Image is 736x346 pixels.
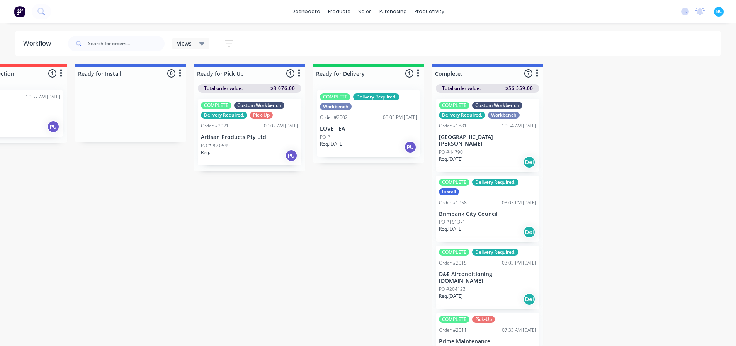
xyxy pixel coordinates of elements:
div: Del [523,226,535,238]
p: Req. [DATE] [439,226,463,232]
div: purchasing [376,6,411,17]
span: Total order value: [442,85,481,92]
div: sales [354,6,376,17]
div: products [324,6,354,17]
div: 03:03 PM [DATE] [502,259,536,266]
span: Views [177,39,192,47]
span: Total order value: [204,85,243,92]
div: COMPLETE [439,179,469,186]
p: PO # [320,134,330,141]
div: COMPLETE [201,102,231,109]
div: COMPLETEDelivery Required.Order #201503:03 PM [DATE]D&E Airconditioning [DOMAIN_NAME]PO #204123Re... [436,246,539,309]
div: Order #1881 [439,122,467,129]
p: LOVE TEA [320,126,417,132]
p: Prime Maintenance [439,338,536,345]
div: Delivery Required. [472,179,518,186]
p: PO #PO-0549 [201,142,230,149]
p: Brimbank City Council [439,211,536,217]
div: productivity [411,6,448,17]
div: 07:33 AM [DATE] [502,327,536,334]
div: COMPLETE [439,102,469,109]
p: Req. [DATE] [320,141,344,148]
div: Workflow [23,39,55,48]
div: Pick-Up [472,316,495,323]
img: Factory [14,6,25,17]
div: Order #1958 [439,199,467,206]
p: Artisan Products Pty Ltd [201,134,298,141]
div: PU [47,120,59,133]
div: COMPLETECustom WorkbenchDelivery Required.WorkbenchOrder #188110:54 AM [DATE][GEOGRAPHIC_DATA][PE... [436,99,539,172]
div: 10:57 AM [DATE] [26,93,60,100]
div: Delivery Required. [201,112,247,119]
div: Install [439,188,459,195]
p: PO #44790 [439,149,463,156]
p: [GEOGRAPHIC_DATA][PERSON_NAME] [439,134,536,147]
p: PO #204123 [439,286,466,293]
div: 05:03 PM [DATE] [383,114,417,121]
div: Del [523,156,535,168]
p: Req. [DATE] [439,293,463,300]
div: Pick-Up [250,112,273,119]
div: Custom Workbench [472,102,522,109]
p: PO #191371 [439,219,466,226]
div: Delivery Required. [439,112,485,119]
div: PU [404,141,416,153]
div: 10:54 AM [DATE] [502,122,536,129]
p: Req. [201,149,210,156]
div: Order #2015 [439,259,467,266]
div: 03:05 PM [DATE] [502,199,536,206]
div: COMPLETEDelivery Required.InstallOrder #195803:05 PM [DATE]Brimbank City CouncilPO #191371Req.[DA... [436,176,539,242]
div: COMPLETE [439,316,469,323]
div: Order #2021 [201,122,229,129]
div: Order #2002 [320,114,348,121]
div: COMPLETEDelivery Required.WorkbenchOrder #200205:03 PM [DATE]LOVE TEAPO #Req.[DATE]PU [317,90,420,157]
p: Req. [DATE] [439,156,463,163]
span: $56,559.00 [505,85,533,92]
span: NC [716,8,722,15]
div: COMPLETE [439,249,469,256]
div: Custom Workbench [234,102,284,109]
div: Delivery Required. [353,93,399,100]
div: PU [285,149,297,162]
p: D&E Airconditioning [DOMAIN_NAME] [439,271,536,284]
div: Del [523,293,535,305]
div: Order #2011 [439,327,467,334]
div: 09:02 AM [DATE] [264,122,298,129]
div: Workbench [488,112,520,119]
input: Search for orders... [88,36,165,51]
a: dashboard [288,6,324,17]
div: COMPLETE [320,93,350,100]
div: Workbench [320,103,352,110]
span: $3,076.00 [270,85,295,92]
div: COMPLETECustom WorkbenchDelivery Required.Pick-UpOrder #202109:02 AM [DATE]Artisan Products Pty L... [198,99,301,165]
div: Delivery Required. [472,249,518,256]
